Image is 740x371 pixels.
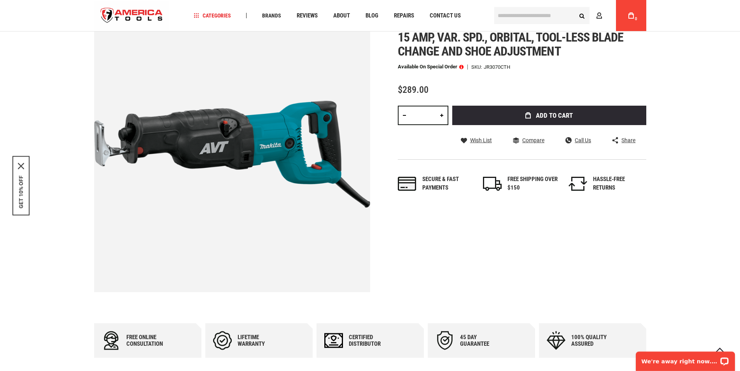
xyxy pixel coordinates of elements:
div: Certified Distributor [349,334,395,347]
button: GET 10% OFF [18,175,24,208]
span: Brands [262,13,281,18]
span: Compare [522,138,544,143]
span: Categories [194,13,231,18]
a: Blog [362,10,382,21]
a: Categories [190,10,234,21]
span: $289.00 [398,84,429,95]
a: Contact Us [426,10,464,21]
img: payments [398,177,416,191]
a: store logo [94,1,170,30]
div: 100% quality assured [571,334,618,347]
span: Call Us [575,138,591,143]
div: JR3070CTH [484,64,510,70]
span: Wish List [470,138,492,143]
div: Lifetime warranty [238,334,284,347]
a: Call Us [565,137,591,144]
span: Blog [366,13,378,19]
img: returns [569,177,587,191]
svg: close icon [18,163,24,169]
a: Brands [259,10,285,21]
img: MAKITA JR3070CTH AVT® RECIPRO PALLET SAW, 15 AMP, VAR. SPD., ORBITAL, TOOL-LESS BLADE CHANGE AND ... [94,16,370,292]
img: America Tools [94,1,170,30]
span: About [333,13,350,19]
div: HASSLE-FREE RETURNS [593,175,644,192]
button: Add to Cart [452,106,646,125]
span: Contact Us [430,13,461,19]
a: Reviews [293,10,321,21]
span: Repairs [394,13,414,19]
p: Available on Special Order [398,64,464,70]
span: Makita jr3070cth avt® recipro pallet saw, 15 amp, var. spd., orbital, tool-less blade change and ... [398,16,635,59]
iframe: LiveChat chat widget [631,347,740,371]
button: Close [18,163,24,169]
span: Reviews [297,13,318,19]
div: Free online consultation [126,334,173,347]
span: 0 [635,17,637,21]
button: Search [575,8,590,23]
div: FREE SHIPPING OVER $150 [507,175,558,192]
img: shipping [483,177,502,191]
span: Add to Cart [536,112,573,119]
a: Repairs [390,10,418,21]
a: Wish List [461,137,492,144]
div: Secure & fast payments [422,175,473,192]
div: 45 day Guarantee [460,334,507,347]
a: About [330,10,353,21]
strong: SKU [471,64,484,70]
span: Share [621,138,635,143]
a: Compare [513,137,544,144]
